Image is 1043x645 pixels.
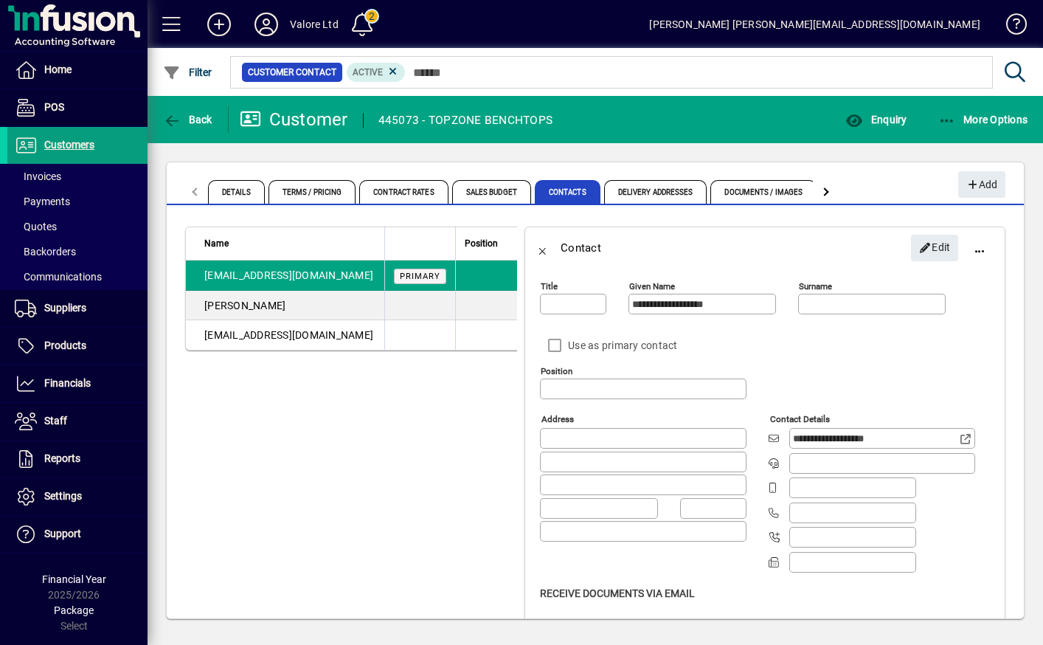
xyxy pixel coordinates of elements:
app-page-header-button: Back [148,106,229,133]
span: Payments [15,196,70,207]
span: Contacts [535,180,600,204]
a: Home [7,52,148,89]
span: [PERSON_NAME] [204,300,285,311]
a: Communications [7,264,148,289]
a: Backorders [7,239,148,264]
a: Quotes [7,214,148,239]
button: Enquiry [842,106,910,133]
button: Filter [159,59,216,86]
span: Details [208,180,265,204]
button: Edit [911,235,958,261]
div: 445073 - TOPZONE BENCHTOPS [378,108,553,132]
span: Terms / Pricing [268,180,356,204]
button: More options [962,230,997,266]
span: Sales Budget [452,180,531,204]
a: Knowledge Base [995,3,1025,51]
span: Primary [400,272,440,281]
div: Name [204,235,375,252]
span: Documents / Images [710,180,817,204]
span: Filter [163,66,212,78]
span: Back [163,114,212,125]
span: More Options [938,114,1028,125]
span: Receive Documents Via Email [540,587,695,599]
span: Support [44,528,81,539]
span: [EMAIL_ADDRESS][DOMAIN_NAME] [204,329,373,341]
span: [EMAIL_ADDRESS][DOMAIN_NAME] [204,269,373,281]
span: Reports [44,452,80,464]
span: Enquiry [845,114,907,125]
span: Customer Contact [248,65,336,80]
span: Package [54,604,94,616]
a: Financials [7,365,148,402]
span: Backorders [15,246,76,258]
span: Quotes [15,221,57,232]
span: Delivery Addresses [604,180,707,204]
span: Contract Rates [359,180,448,204]
span: Settings [44,490,82,502]
div: Customer [240,108,348,131]
mat-label: Surname [799,281,832,292]
span: Financial Year [42,573,106,585]
a: Payments [7,189,148,214]
span: Invoices [15,170,61,182]
span: Products [44,339,86,351]
a: POS [7,89,148,126]
span: Suppliers [44,302,86,314]
span: Financials [44,377,91,389]
a: Support [7,516,148,553]
span: Active [353,67,383,77]
div: [PERSON_NAME] [PERSON_NAME][EMAIL_ADDRESS][DOMAIN_NAME] [649,13,980,36]
span: Add [966,173,997,197]
span: Communications [15,271,102,283]
span: Staff [44,415,67,427]
span: POS [44,101,64,113]
button: More Options [935,106,1032,133]
a: Staff [7,403,148,440]
span: Name [204,235,229,252]
div: Valore Ltd [290,13,339,36]
button: Add [958,171,1005,198]
mat-label: Position [541,366,572,376]
span: Home [44,63,72,75]
div: Contact [561,236,601,260]
mat-label: Title [541,281,558,292]
a: Settings [7,478,148,515]
span: Edit [919,235,951,260]
span: Customers [44,139,94,151]
a: Reports [7,441,148,477]
button: Back [525,230,561,266]
div: Position [465,235,511,252]
button: Back [159,106,216,133]
span: Position [465,235,498,252]
mat-chip: Activation Status: Active [347,63,406,82]
a: Invoices [7,164,148,189]
mat-label: Given name [629,281,675,292]
button: Profile [243,11,290,38]
a: Suppliers [7,290,148,327]
a: Products [7,328,148,365]
button: Add [195,11,243,38]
